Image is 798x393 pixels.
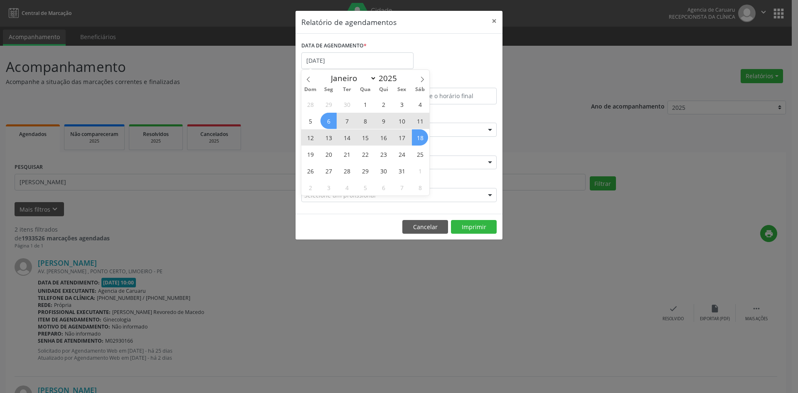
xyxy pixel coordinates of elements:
span: Outubro 23, 2025 [375,146,392,162]
select: Month [327,72,377,84]
span: Outubro 24, 2025 [394,146,410,162]
span: Outubro 31, 2025 [394,163,410,179]
span: Setembro 29, 2025 [320,96,337,112]
span: Outubro 5, 2025 [302,113,318,129]
button: Imprimir [451,220,497,234]
span: Outubro 28, 2025 [339,163,355,179]
span: Outubro 18, 2025 [412,129,428,146]
span: Outubro 29, 2025 [357,163,373,179]
span: Setembro 28, 2025 [302,96,318,112]
span: Outubro 19, 2025 [302,146,318,162]
span: Outubro 25, 2025 [412,146,428,162]
span: Qui [374,87,393,92]
span: Novembro 5, 2025 [357,179,373,195]
span: Outubro 12, 2025 [302,129,318,146]
span: Outubro 22, 2025 [357,146,373,162]
span: Outubro 7, 2025 [339,113,355,129]
button: Cancelar [402,220,448,234]
span: Outubro 30, 2025 [375,163,392,179]
span: Outubro 3, 2025 [394,96,410,112]
span: Outubro 17, 2025 [394,129,410,146]
label: ATÉ [401,75,497,88]
span: Novembro 6, 2025 [375,179,392,195]
span: Setembro 30, 2025 [339,96,355,112]
span: Outubro 1, 2025 [357,96,373,112]
span: Outubro 20, 2025 [320,146,337,162]
h5: Relatório de agendamentos [301,17,397,27]
span: Sex [393,87,411,92]
span: Outubro 4, 2025 [412,96,428,112]
span: Novembro 8, 2025 [412,179,428,195]
span: Outubro 2, 2025 [375,96,392,112]
button: Close [486,11,502,31]
span: Ter [338,87,356,92]
span: Outubro 15, 2025 [357,129,373,146]
span: Outubro 16, 2025 [375,129,392,146]
span: Outubro 13, 2025 [320,129,337,146]
input: Year [377,73,404,84]
span: Novembro 2, 2025 [302,179,318,195]
span: Outubro 14, 2025 [339,129,355,146]
input: Selecione o horário final [401,88,497,104]
label: DATA DE AGENDAMENTO [301,40,367,52]
span: Qua [356,87,374,92]
span: Outubro 11, 2025 [412,113,428,129]
span: Sáb [411,87,429,92]
span: Outubro 8, 2025 [357,113,373,129]
span: Outubro 26, 2025 [302,163,318,179]
span: Seg [320,87,338,92]
span: Outubro 27, 2025 [320,163,337,179]
span: Novembro 3, 2025 [320,179,337,195]
span: Novembro 1, 2025 [412,163,428,179]
span: Selecione um profissional [304,191,376,200]
span: Outubro 6, 2025 [320,113,337,129]
span: Outubro 10, 2025 [394,113,410,129]
span: Outubro 9, 2025 [375,113,392,129]
span: Novembro 4, 2025 [339,179,355,195]
span: Dom [301,87,320,92]
span: Outubro 21, 2025 [339,146,355,162]
input: Selecione uma data ou intervalo [301,52,414,69]
span: Novembro 7, 2025 [394,179,410,195]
